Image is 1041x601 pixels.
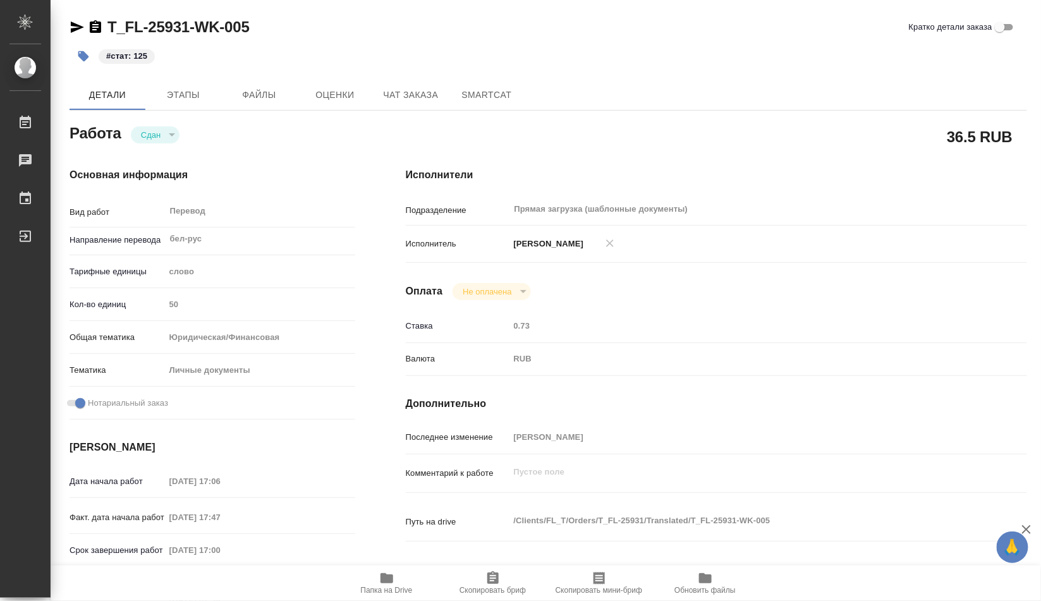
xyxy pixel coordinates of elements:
p: Ставка [406,320,509,332]
span: Скопировать бриф [460,586,526,595]
p: Вид работ [70,206,165,219]
p: Тематика [70,364,165,377]
div: RUB [509,348,975,370]
div: Личные документы [165,360,355,381]
span: Скопировать мини-бриф [556,586,642,595]
p: Исполнитель [406,238,509,250]
button: Скопировать мини-бриф [546,566,652,601]
div: слово [165,261,355,282]
p: Кол-во единиц [70,298,165,311]
button: Скопировать бриф [440,566,546,601]
div: Сдан [453,283,530,300]
p: #стат: 125 [106,50,147,63]
p: Комментарий к работе [406,467,509,480]
span: Обновить файлы [674,586,736,595]
p: Валюта [406,353,509,365]
span: Кратко детали заказа [909,21,992,33]
p: Общая тематика [70,331,165,344]
button: Сдан [137,130,164,140]
input: Пустое поле [165,541,276,559]
p: Путь на drive [406,516,509,528]
div: Сдан [131,126,180,143]
a: T_FL-25931-WK-005 [107,18,250,35]
p: Тарифные единицы [70,265,165,278]
input: Пустое поле [509,317,975,335]
button: Папка на Drive [334,566,440,601]
textarea: /Clients/FL_T/Orders/T_FL-25931/Translated/T_FL-25931-WK-005 [509,510,975,531]
input: Пустое поле [165,472,276,490]
button: Обновить файлы [652,566,758,601]
p: [PERSON_NAME] [509,238,584,250]
button: Скопировать ссылку [88,20,103,35]
input: Пустое поле [165,295,355,313]
p: Дата начала работ [70,475,165,488]
div: Юридическая/Финансовая [165,327,355,348]
span: Папка на Drive [361,586,413,595]
h4: [PERSON_NAME] [70,440,355,455]
button: Добавить тэг [70,42,97,70]
p: Направление перевода [70,234,165,246]
button: Скопировать ссылку для ЯМессенджера [70,20,85,35]
h4: Основная информация [70,167,355,183]
span: Этапы [153,87,214,103]
p: Подразделение [406,204,509,217]
h2: 36.5 RUB [947,126,1013,147]
span: Оценки [305,87,365,103]
h4: Оплата [406,284,443,299]
p: Последнее изменение [406,431,509,444]
span: Файлы [229,87,289,103]
span: SmartCat [456,87,517,103]
button: 🙏 [997,531,1028,563]
button: Не оплачена [459,286,515,297]
h4: Дополнительно [406,396,1027,411]
p: Факт. дата начала работ [70,511,165,524]
span: 🙏 [1002,534,1023,561]
span: Нотариальный заказ [88,397,168,410]
h4: Исполнители [406,167,1027,183]
input: Пустое поле [509,428,975,446]
h2: Работа [70,121,121,143]
input: Пустое поле [165,508,276,526]
span: Чат заказа [380,87,441,103]
span: Детали [77,87,138,103]
p: Срок завершения работ [70,544,165,557]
